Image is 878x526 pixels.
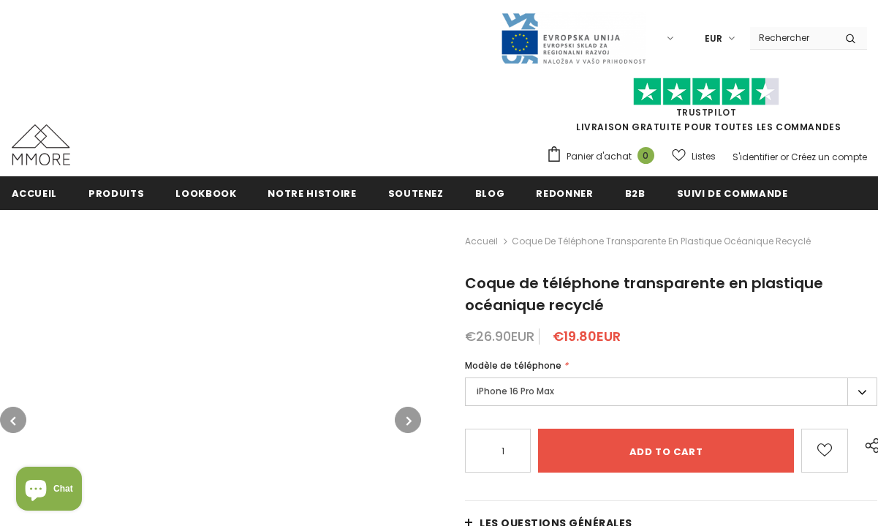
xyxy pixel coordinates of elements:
[546,146,662,168] a: Panier d'achat 0
[12,187,58,200] span: Accueil
[791,151,867,163] a: Créez un compte
[88,176,144,209] a: Produits
[268,187,356,200] span: Notre histoire
[388,176,444,209] a: soutenez
[750,27,834,48] input: Search Site
[512,233,811,250] span: Coque de téléphone transparente en plastique océanique recyclé
[475,176,505,209] a: Blog
[672,143,716,169] a: Listes
[500,31,646,44] a: Javni Razpis
[677,187,788,200] span: Suivi de commande
[538,429,793,473] input: Add to cart
[465,327,534,345] span: €26.90EUR
[733,151,778,163] a: S'identifier
[780,151,789,163] span: or
[12,467,86,514] inbox-online-store-chat: Shopify online store chat
[567,149,632,164] span: Panier d'achat
[475,187,505,200] span: Blog
[676,106,737,119] a: TrustPilot
[692,149,716,164] span: Listes
[175,187,236,200] span: Lookbook
[465,273,823,315] span: Coque de téléphone transparente en plastique océanique recyclé
[12,176,58,209] a: Accueil
[12,124,70,165] img: Cas MMORE
[88,187,144,200] span: Produits
[553,327,621,345] span: €19.80EUR
[268,176,356,209] a: Notre histoire
[546,84,867,133] span: LIVRAISON GRATUITE POUR TOUTES LES COMMANDES
[388,187,444,200] span: soutenez
[465,359,561,372] span: Modèle de téléphone
[465,377,877,406] label: iPhone 16 Pro Max
[536,176,593,209] a: Redonner
[705,31,722,46] span: EUR
[625,187,646,200] span: B2B
[536,187,593,200] span: Redonner
[677,176,788,209] a: Suivi de commande
[500,12,646,65] img: Javni Razpis
[625,176,646,209] a: B2B
[637,147,654,164] span: 0
[465,233,498,250] a: Accueil
[633,78,779,106] img: Faites confiance aux étoiles pilotes
[175,176,236,209] a: Lookbook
